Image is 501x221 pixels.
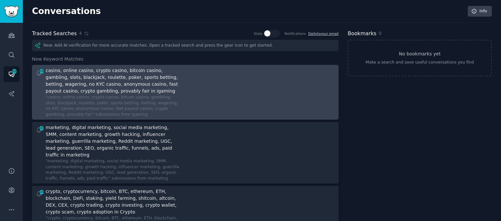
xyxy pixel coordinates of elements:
span: 0 [379,31,382,36]
h3: No bookmarks yet [399,51,441,57]
span: 100 [39,190,45,194]
span: 300 [11,69,17,74]
a: 300 [4,66,20,82]
div: Make a search and save useful conversations you find [366,60,474,66]
div: marketing, digital marketing, social media marketing, SMM, content marketing, growth hacking, inf... [46,124,180,158]
span: 4 [79,30,82,37]
div: "casino, online casino, crypto casino, bitcoin casino, gambling, slots, blackjack, roulette, poke... [46,95,181,117]
a: 100casino, online casino, crypto casino, bitcoin casino, gambling, slots, blackjack, roulette, po... [32,65,339,120]
a: Dailytoyour email [308,32,339,36]
a: No bookmarks yetMake a search and save useful conversations you find [348,40,492,76]
a: Info [468,6,492,17]
h2: Tracked Searches [32,30,77,38]
span: 100 [39,69,45,73]
span: New Keyword Matches [32,56,83,63]
div: New: Add AI verification for more accurate matches. Open a tracked search and press the gear icon... [32,40,339,51]
h2: Bookmarks [348,30,376,38]
a: 100marketing, digital marketing, social media marketing, SMM, content marketing, growth hacking, ... [32,122,339,184]
span: 100 [39,126,45,130]
div: casino, online casino, crypto casino, bitcoin casino, gambling, slots, blackjack, roulette, poker... [46,67,180,95]
div: crypto, cryptocurrency, bitcoin, BTC, ethereum, ETH, blockchain, DeFi, staking, yield farming, sh... [46,188,180,215]
h2: Conversations [32,6,101,17]
div: "marketing, digital marketing, social media marketing, SMM, content marketing, growth hacking, in... [46,158,181,181]
div: Stats [254,31,263,36]
div: Notifications [284,31,306,36]
img: GummySearch logo [4,6,19,17]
